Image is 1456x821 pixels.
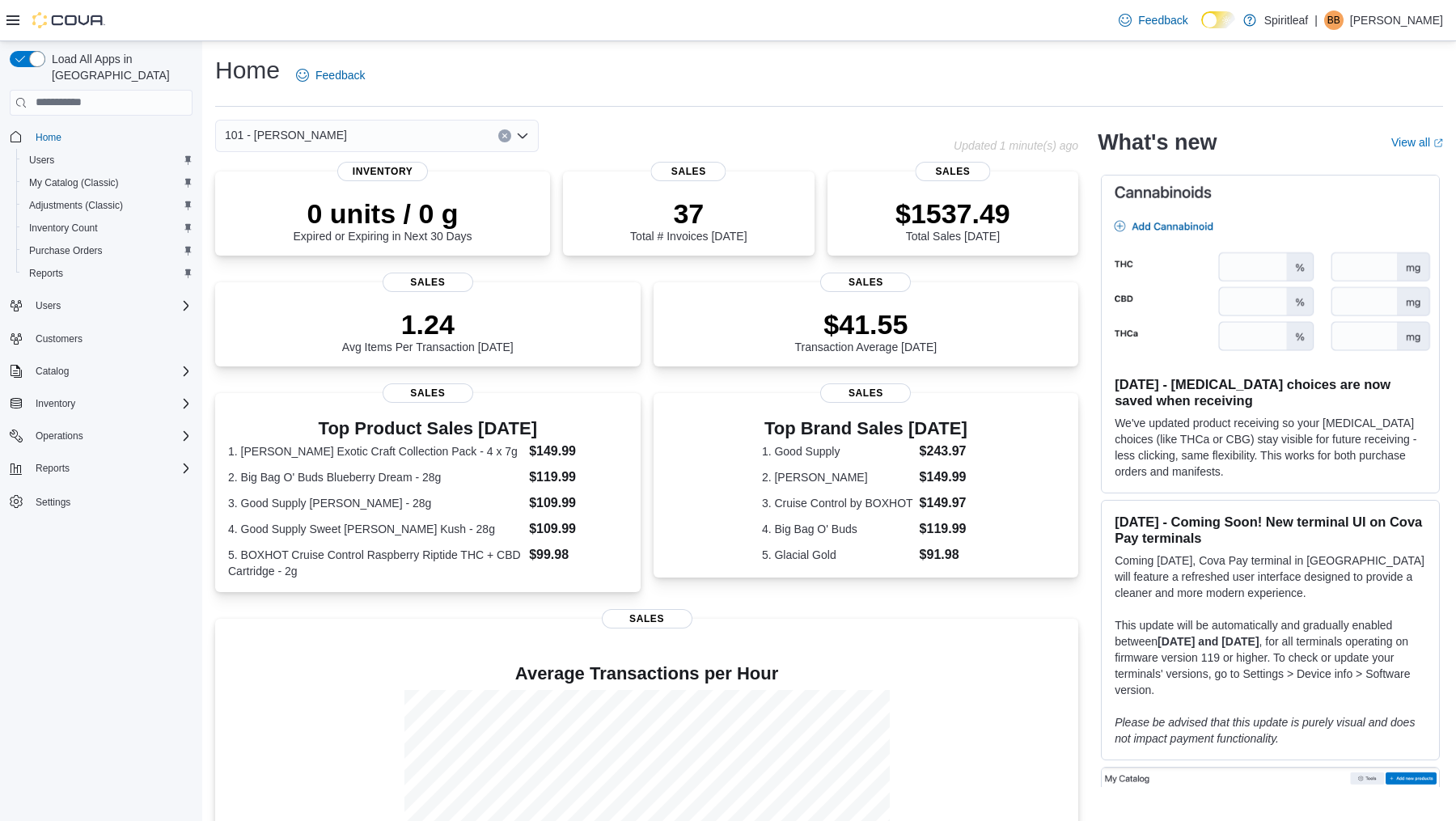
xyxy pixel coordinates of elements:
a: Users [23,150,61,170]
span: Sales [602,609,692,628]
h1: Home [215,54,280,87]
dt: 1. [PERSON_NAME] Exotic Craft Collection Pack - 4 x 7g [228,443,523,459]
a: Feedback [1112,4,1194,36]
button: Users [29,296,67,315]
span: Sales [651,162,726,181]
span: Settings [36,496,70,509]
dd: $99.98 [529,545,627,565]
h2: What's new [1098,129,1217,155]
em: Please be advised that this update is purely visual and does not impact payment functionality. [1115,716,1415,745]
span: Adjustments (Classic) [29,199,123,212]
dt: 4. Good Supply Sweet [PERSON_NAME] Kush - 28g [228,521,523,537]
span: Sales [820,273,911,292]
dt: 5. Glacial Gold [762,547,913,563]
span: Settings [29,491,193,511]
span: Catalog [29,362,193,381]
a: Home [29,128,68,147]
button: Operations [3,425,199,447]
button: Users [16,149,199,171]
span: Catalog [36,365,69,378]
span: Feedback [1138,12,1187,28]
button: Clear input [498,129,511,142]
p: $1537.49 [895,197,1010,230]
a: Reports [23,264,70,283]
span: Customers [36,332,83,345]
dt: 3. Good Supply [PERSON_NAME] - 28g [228,495,523,511]
span: 101 - [PERSON_NAME] [225,125,347,145]
p: 0 units / 0 g [294,197,472,230]
button: Inventory Count [16,217,199,239]
p: Updated 1 minute(s) ago [954,139,1078,152]
h4: Average Transactions per Hour [228,664,1065,683]
span: Sales [915,162,990,181]
button: Inventory [3,392,199,415]
dt: 4. Big Bag O' Buds [762,521,913,537]
span: Home [36,131,61,144]
dt: 2. Big Bag O' Buds Blueberry Dream - 28g [228,469,523,485]
p: [PERSON_NAME] [1350,11,1443,30]
p: $41.55 [795,308,938,341]
span: Sales [383,273,473,292]
a: Customers [29,329,89,349]
p: 1.24 [342,308,514,341]
span: My Catalog (Classic) [23,173,193,193]
button: Purchase Orders [16,239,199,262]
svg: External link [1433,138,1443,148]
dd: $119.99 [920,519,970,539]
span: Operations [29,426,193,446]
button: Reports [3,457,199,480]
img: Cova [32,12,105,28]
dd: $109.99 [529,493,627,513]
button: My Catalog (Classic) [16,171,199,194]
span: My Catalog (Classic) [29,176,119,189]
a: Feedback [290,59,371,91]
a: My Catalog (Classic) [23,173,125,193]
dd: $149.97 [920,493,970,513]
h3: Top Brand Sales [DATE] [762,419,970,438]
div: Expired or Expiring in Next 30 Days [294,197,472,243]
span: Purchase Orders [23,241,193,260]
span: Purchase Orders [29,244,103,257]
button: Reports [29,459,76,478]
span: Feedback [315,67,365,83]
p: | [1314,11,1318,30]
p: We've updated product receiving so your [MEDICAL_DATA] choices (like THCa or CBG) stay visible fo... [1115,415,1426,480]
span: Adjustments (Classic) [23,196,193,215]
button: Adjustments (Classic) [16,194,199,217]
span: Users [36,299,61,312]
span: Load All Apps in [GEOGRAPHIC_DATA] [45,51,193,83]
p: Spiritleaf [1264,11,1308,30]
dd: $243.97 [920,442,970,461]
dd: $109.99 [529,519,627,539]
nav: Complex example [10,119,193,556]
button: Home [3,125,199,149]
button: Reports [16,262,199,285]
div: Bobby B [1324,11,1344,30]
span: Users [29,154,54,167]
button: Catalog [3,360,199,383]
span: Inventory Count [29,222,98,235]
div: Total # Invoices [DATE] [630,197,747,243]
input: Dark Mode [1201,11,1235,28]
span: Sales [383,383,473,403]
span: Sales [820,383,911,403]
dd: $119.99 [529,468,627,487]
span: Users [23,150,193,170]
p: This update will be automatically and gradually enabled between , for all terminals operating on ... [1115,617,1426,698]
a: View allExternal link [1391,136,1443,149]
button: Open list of options [516,129,529,142]
span: Users [29,296,193,315]
h3: Top Product Sales [DATE] [228,419,628,438]
span: Inventory [36,397,75,410]
span: Home [29,127,193,147]
p: Coming [DATE], Cova Pay terminal in [GEOGRAPHIC_DATA] will feature a refreshed user interface des... [1115,552,1426,601]
div: Transaction Average [DATE] [795,308,938,353]
span: Inventory Count [23,218,193,238]
span: Customers [29,328,193,349]
dd: $91.98 [920,545,970,565]
button: Users [3,294,199,317]
a: Adjustments (Classic) [23,196,129,215]
strong: [DATE] and [DATE] [1158,635,1259,648]
span: Inventory [29,394,193,413]
button: Inventory [29,394,82,413]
